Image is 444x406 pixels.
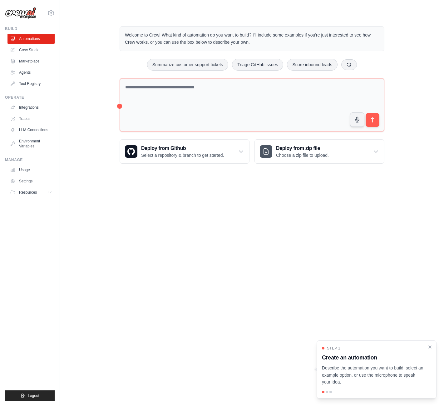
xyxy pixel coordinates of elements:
[141,152,224,158] p: Select a repository & branch to get started.
[287,59,338,71] button: Score inbound leads
[7,165,55,175] a: Usage
[7,79,55,89] a: Tool Registry
[7,34,55,44] a: Automations
[7,187,55,197] button: Resources
[327,346,340,351] span: Step 1
[7,136,55,151] a: Environment Variables
[7,114,55,124] a: Traces
[427,344,432,349] button: Close walkthrough
[7,56,55,66] a: Marketplace
[276,152,329,158] p: Choose a zip file to upload.
[7,125,55,135] a: LLM Connections
[5,7,36,19] img: Logo
[147,59,228,71] button: Summarize customer support tickets
[7,67,55,77] a: Agents
[7,102,55,112] a: Integrations
[7,45,55,55] a: Crew Studio
[232,59,283,71] button: Triage GitHub issues
[28,393,39,398] span: Logout
[7,176,55,186] a: Settings
[5,95,55,100] div: Operate
[5,390,55,401] button: Logout
[322,353,424,362] h3: Create an automation
[5,157,55,162] div: Manage
[125,32,379,46] p: Welcome to Crew! What kind of automation do you want to build? I'll include some examples if you'...
[276,145,329,152] h3: Deploy from zip file
[5,26,55,31] div: Build
[141,145,224,152] h3: Deploy from Github
[322,364,424,386] p: Describe the automation you want to build, select an example option, or use the microphone to spe...
[19,190,37,195] span: Resources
